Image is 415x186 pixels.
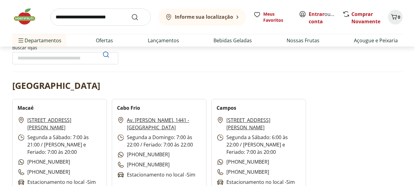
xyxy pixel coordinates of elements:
[354,37,398,44] a: Açougue e Peixaria
[148,37,179,44] a: Lançamentos
[217,104,236,112] h2: Campos
[253,11,292,23] a: Meus Favoritos
[12,7,43,26] img: Hortifruti
[309,10,336,25] span: ou
[287,37,319,44] a: Nossas Frutas
[12,79,100,92] h2: [GEOGRAPHIC_DATA]
[18,168,70,176] p: [PHONE_NUMBER]
[217,168,269,176] p: [PHONE_NUMBER]
[17,33,25,48] button: Menu
[117,151,170,158] p: [PHONE_NUMBER]
[351,11,380,25] a: Comprar Novamente
[117,104,140,112] h2: Cabo Frio
[12,45,118,64] label: Buscar lojas
[18,134,102,156] p: Segunda a Sábado: 7:00 às 21:00 / [PERSON_NAME] e Feriado: 7:00 às 20:00
[50,9,151,26] input: search
[226,116,301,131] a: [STREET_ADDRESS][PERSON_NAME]
[117,161,170,169] p: [PHONE_NUMBER]
[131,13,146,21] button: Submit Search
[27,116,102,131] a: [STREET_ADDRESS][PERSON_NAME]
[17,33,61,48] span: Departamentos
[217,158,269,166] p: [PHONE_NUMBER]
[398,14,400,20] span: 0
[388,10,403,25] button: Carrinho
[12,52,118,64] input: Buscar lojasPesquisar
[127,116,201,131] a: Av. [PERSON_NAME], 1441 - [GEOGRAPHIC_DATA]
[309,11,324,17] a: Entrar
[175,13,233,20] b: Informe sua localização
[309,11,343,25] a: Criar conta
[158,9,246,26] button: Informe sua localização
[217,134,301,156] p: Segunda a Sábado: 6:00 às 22:00 / [PERSON_NAME] e Feriado: 7:00 às 20:00
[117,134,201,148] p: Segunda a Domingo: 7:00 às 22:00 / Feriado: 7:00 às 22:00
[117,171,195,179] p: Estacionamento no local - Sim
[217,178,295,186] p: Estacionamento no local - Sim
[18,158,70,166] p: [PHONE_NUMBER]
[96,37,113,44] a: Ofertas
[18,178,96,186] p: Estacionamento no local - Sim
[99,47,113,62] button: Pesquisar
[263,11,292,23] span: Meus Favoritos
[213,37,252,44] a: Bebidas Geladas
[18,104,33,112] h2: Macaé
